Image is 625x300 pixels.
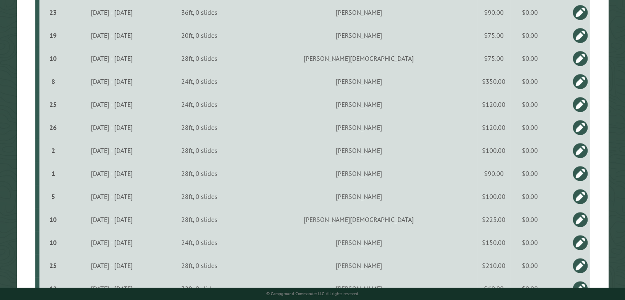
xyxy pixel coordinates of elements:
td: $0.00 [510,24,550,47]
small: © Campground Commander LLC. All rights reserved. [266,291,359,296]
td: [PERSON_NAME] [240,1,477,24]
div: 25 [43,100,63,108]
td: 28ft, 0 slides [159,185,240,208]
td: [PERSON_NAME][DEMOGRAPHIC_DATA] [240,208,477,231]
td: $0.00 [510,208,550,231]
td: 28ft, 0 slides [159,208,240,231]
td: 24ft, 0 slides [159,231,240,254]
td: 28ft, 0 slides [159,47,240,70]
div: [DATE] - [DATE] [66,192,157,201]
td: $60.00 [477,277,510,300]
td: $0.00 [510,185,550,208]
td: $100.00 [477,185,510,208]
td: 32ft, 0 slides [159,277,240,300]
td: $75.00 [477,47,510,70]
td: [PERSON_NAME] [240,277,477,300]
td: 28ft, 0 slides [159,116,240,139]
td: $150.00 [477,231,510,254]
td: $0.00 [510,93,550,116]
div: 2 [43,146,63,155]
div: 19 [43,31,63,39]
div: [DATE] - [DATE] [66,54,157,62]
div: 12 [43,284,63,293]
td: $0.00 [510,116,550,139]
div: [DATE] - [DATE] [66,284,157,293]
td: $90.00 [477,162,510,185]
td: $0.00 [510,70,550,93]
td: $0.00 [510,254,550,277]
div: 10 [43,238,63,247]
div: 10 [43,215,63,224]
td: 20ft, 0 slides [159,24,240,47]
div: 8 [43,77,63,85]
td: [PERSON_NAME] [240,185,477,208]
td: $0.00 [510,162,550,185]
div: 26 [43,123,63,132]
td: $350.00 [477,70,510,93]
div: [DATE] - [DATE] [66,169,157,178]
div: 10 [43,54,63,62]
td: $0.00 [510,47,550,70]
div: [DATE] - [DATE] [66,146,157,155]
td: [PERSON_NAME] [240,116,477,139]
td: $100.00 [477,139,510,162]
div: 5 [43,192,63,201]
div: [DATE] - [DATE] [66,261,157,270]
td: $225.00 [477,208,510,231]
div: [DATE] - [DATE] [66,8,157,16]
div: [DATE] - [DATE] [66,77,157,85]
div: [DATE] - [DATE] [66,31,157,39]
td: [PERSON_NAME] [240,93,477,116]
td: [PERSON_NAME] [240,24,477,47]
td: 28ft, 0 slides [159,139,240,162]
td: [PERSON_NAME] [240,70,477,93]
td: $0.00 [510,1,550,24]
td: $120.00 [477,116,510,139]
td: 28ft, 0 slides [159,162,240,185]
div: [DATE] - [DATE] [66,238,157,247]
td: $0.00 [510,277,550,300]
td: [PERSON_NAME] [240,254,477,277]
td: [PERSON_NAME] [240,162,477,185]
td: [PERSON_NAME] [240,139,477,162]
td: 36ft, 0 slides [159,1,240,24]
td: 28ft, 0 slides [159,254,240,277]
td: [PERSON_NAME][DEMOGRAPHIC_DATA] [240,47,477,70]
div: [DATE] - [DATE] [66,215,157,224]
td: 24ft, 0 slides [159,93,240,116]
div: 25 [43,261,63,270]
td: $210.00 [477,254,510,277]
div: 23 [43,8,63,16]
td: 24ft, 0 slides [159,70,240,93]
td: $75.00 [477,24,510,47]
td: [PERSON_NAME] [240,231,477,254]
td: $120.00 [477,93,510,116]
div: 1 [43,169,63,178]
td: $0.00 [510,139,550,162]
div: [DATE] - [DATE] [66,123,157,132]
td: $0.00 [510,231,550,254]
td: $90.00 [477,1,510,24]
div: [DATE] - [DATE] [66,100,157,108]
